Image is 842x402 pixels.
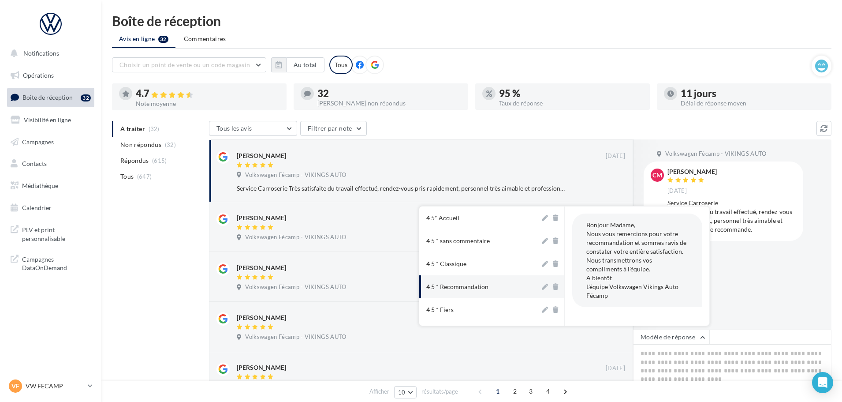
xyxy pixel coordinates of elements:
[491,384,505,398] span: 1
[300,121,367,136] button: Filtrer par note
[137,173,152,180] span: (647)
[499,89,643,98] div: 95 %
[394,386,417,398] button: 10
[5,111,96,129] a: Visibilité en ligne
[112,57,266,72] button: Choisir un point de vente ou un code magasin
[112,14,831,27] div: Boîte de réception
[184,34,226,43] span: Commentaires
[541,384,555,398] span: 4
[23,49,59,57] span: Notifications
[586,221,686,299] span: Bonjour Madame, Nous vous remercions pour votre recommandation et sommes ravis de constater votre...
[245,283,346,291] span: Volkswagen Fécamp - VIKINGS AUTO
[426,282,488,291] div: 4 5 * Recommandation
[5,88,96,107] a: Boîte de réception32
[426,214,459,222] div: 4 5* Accueil
[119,61,250,68] span: Choisir un point de vente ou un code magasin
[136,89,279,99] div: 4.7
[24,116,71,124] span: Visibilité en ligne
[667,169,717,175] div: [PERSON_NAME]
[652,171,662,180] span: CM
[237,151,286,160] div: [PERSON_NAME]
[152,157,167,164] span: (615)
[286,57,324,72] button: Au total
[22,160,47,167] span: Contacts
[524,384,538,398] span: 3
[81,94,91,101] div: 32
[22,138,54,145] span: Campagnes
[245,233,346,241] span: Volkswagen Fécamp - VIKINGS AUTO
[5,220,96,246] a: PLV et print personnalisable
[120,156,149,165] span: Répondus
[22,204,52,211] span: Calendrier
[22,253,91,272] span: Campagnes DataOnDemand
[237,363,286,372] div: [PERSON_NAME]
[237,184,568,193] div: Service Carroserie Très satisfaite du travail effectué, rendez-vous pris rapidement, personnel tr...
[508,384,522,398] span: 2
[165,141,176,148] span: (32)
[665,150,766,158] span: Volkswagen Fécamp - VIKINGS AUTO
[317,89,461,98] div: 32
[237,313,286,322] div: [PERSON_NAME]
[681,100,824,106] div: Délai de réponse moyen
[606,364,625,372] span: [DATE]
[5,66,96,85] a: Opérations
[667,199,796,234] div: Service Carroserie Très satisfaite du travail effectué, rendez-vous pris rapidement, personnel tr...
[5,250,96,276] a: Campagnes DataOnDemand
[120,140,161,149] span: Non répondus
[216,124,252,132] span: Tous les avis
[209,121,297,136] button: Tous les avis
[426,237,490,245] div: 4 5 * sans commentaire
[5,177,96,195] a: Médiathèque
[5,44,93,63] button: Notifications
[11,382,19,391] span: VF
[419,252,540,275] button: 4 5 * Classique
[22,182,58,189] span: Médiathèque
[5,154,96,173] a: Contacts
[426,305,454,314] div: 4 5 * Fiers
[681,89,824,98] div: 11 jours
[398,389,406,396] span: 10
[237,214,286,222] div: [PERSON_NAME]
[22,224,91,243] span: PLV et print personnalisable
[7,378,94,394] a: VF VW FECAMP
[271,57,324,72] button: Au total
[812,372,833,393] div: Open Intercom Messenger
[329,56,353,74] div: Tous
[5,133,96,151] a: Campagnes
[317,100,461,106] div: [PERSON_NAME] non répondus
[633,330,710,345] button: Modèle de réponse
[136,101,279,107] div: Note moyenne
[245,333,346,341] span: Volkswagen Fécamp - VIKINGS AUTO
[120,172,134,181] span: Tous
[419,275,540,298] button: 4 5 * Recommandation
[419,298,540,321] button: 4 5 * Fiers
[26,382,84,391] p: VW FECAMP
[369,387,389,396] span: Afficher
[606,152,625,160] span: [DATE]
[421,387,458,396] span: résultats/page
[245,171,346,179] span: Volkswagen Fécamp - VIKINGS AUTO
[5,199,96,217] a: Calendrier
[499,100,643,106] div: Taux de réponse
[419,207,540,229] button: 4 5* Accueil
[419,229,540,252] button: 4 5 * sans commentaire
[426,259,466,268] div: 4 5 * Classique
[23,71,54,79] span: Opérations
[667,187,687,195] span: [DATE]
[22,94,73,101] span: Boîte de réception
[237,263,286,272] div: [PERSON_NAME]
